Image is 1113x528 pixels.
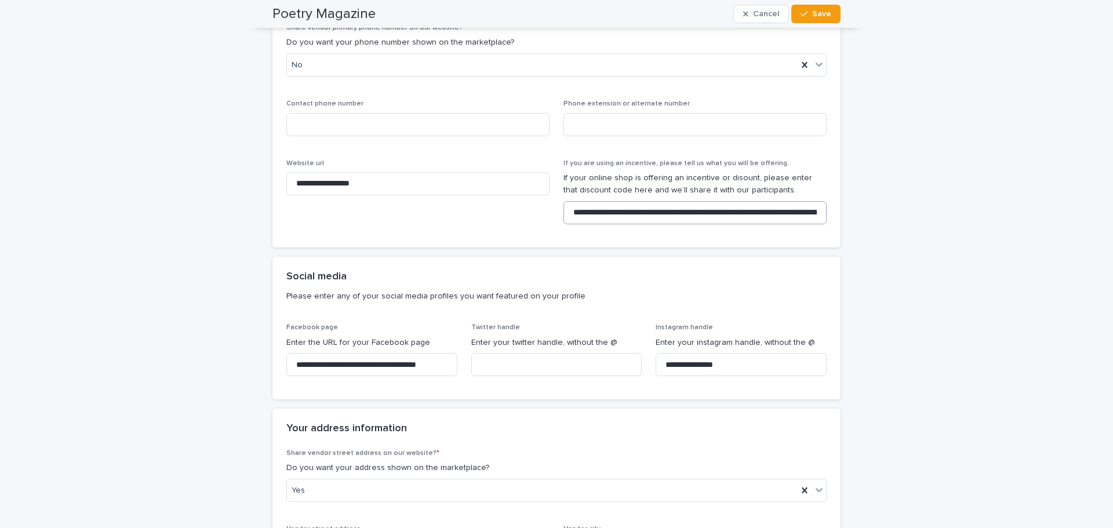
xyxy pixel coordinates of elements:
[656,324,713,331] span: Instagram handle
[733,5,789,23] button: Cancel
[286,450,439,457] span: Share vendor street address on our website?
[286,271,347,283] h2: Social media
[286,337,457,349] p: Enter the URL for your Facebook page
[272,6,376,23] h2: Poetry Magazine
[286,462,827,474] p: Do you want your address shown on the marketplace?
[286,24,465,31] span: Share vendor primary phone number on our website?
[563,160,789,167] span: If you are using an incentive, please tell us what you will be offering.
[286,37,827,49] p: Do you want your phone number shown on the marketplace?
[812,10,831,18] span: Save
[471,324,520,331] span: Twitter handle
[656,337,827,349] p: Enter your instagram handle, without the @
[286,324,338,331] span: Facebook page
[563,172,827,196] p: If your online shop is offering an incentive or disount, please enter that discount code here and...
[471,337,642,349] p: Enter your twitter handle, without the @
[791,5,841,23] button: Save
[563,100,690,107] span: Phone extension or alternate number
[292,485,305,497] span: Yes
[753,10,779,18] span: Cancel
[286,423,407,435] h2: Your address information
[286,291,822,301] p: Please enter any of your social media profiles you want featured on your profile
[286,100,363,107] span: Contact phone number
[292,59,303,71] span: No
[286,160,324,167] span: Website url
